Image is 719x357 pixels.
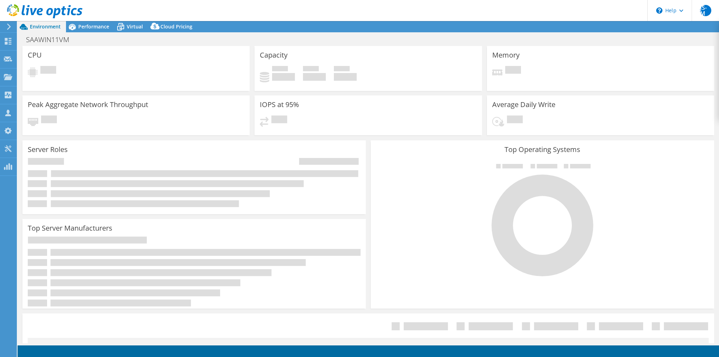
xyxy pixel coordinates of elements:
span: Performance [78,23,109,30]
h3: Server Roles [28,146,68,153]
h3: Average Daily Write [492,101,555,108]
span: Used [272,66,288,73]
span: Total [334,66,350,73]
span: Cloud Pricing [160,23,192,30]
h4: 0 GiB [272,73,295,81]
span: Pending [40,66,56,75]
span: Pending [505,66,521,75]
span: Pending [41,115,57,125]
h3: Top Server Manufacturers [28,224,112,232]
h3: CPU [28,51,42,59]
span: Environment [30,23,61,30]
h4: 0 GiB [303,73,326,81]
span: Virtual [127,23,143,30]
svg: \n [656,7,662,14]
h3: Capacity [260,51,288,59]
span: Free [303,66,319,73]
span: Pending [507,115,523,125]
h3: IOPS at 95% [260,101,299,108]
h3: Peak Aggregate Network Throughput [28,101,148,108]
span: Pending [271,115,287,125]
span: JS-M [700,5,711,16]
h3: Top Operating Systems [376,146,709,153]
h4: 0 GiB [334,73,357,81]
h3: Memory [492,51,520,59]
h1: SAAWIN11VM [23,36,80,44]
